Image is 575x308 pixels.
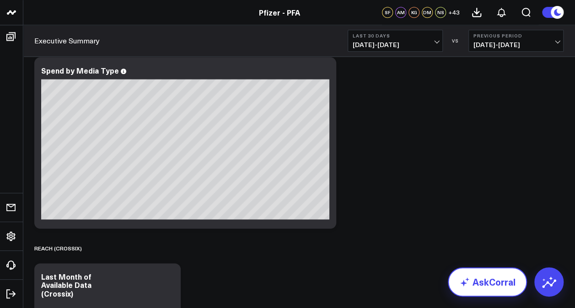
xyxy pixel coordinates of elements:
a: AskCorral [448,267,527,297]
button: Previous Period[DATE]-[DATE] [468,30,564,52]
div: DM [422,7,433,18]
div: Reach (Crossix) [34,238,82,259]
a: Pfizer - PFA [259,7,300,17]
span: + 43 [448,9,460,16]
div: SF [382,7,393,18]
a: Log Out [3,286,20,302]
div: KG [408,7,419,18]
button: Last 30 Days[DATE]-[DATE] [348,30,443,52]
div: Last Month of Available Data (Crossix) [41,271,91,298]
a: Executive Summary [34,36,100,46]
div: VS [447,38,464,43]
div: Spend by Media Type [41,65,119,75]
div: NS [435,7,446,18]
span: [DATE] - [DATE] [353,41,438,48]
b: Last 30 Days [353,33,438,38]
button: +43 [448,7,460,18]
div: AM [395,7,406,18]
span: [DATE] - [DATE] [473,41,559,48]
b: Previous Period [473,33,559,38]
